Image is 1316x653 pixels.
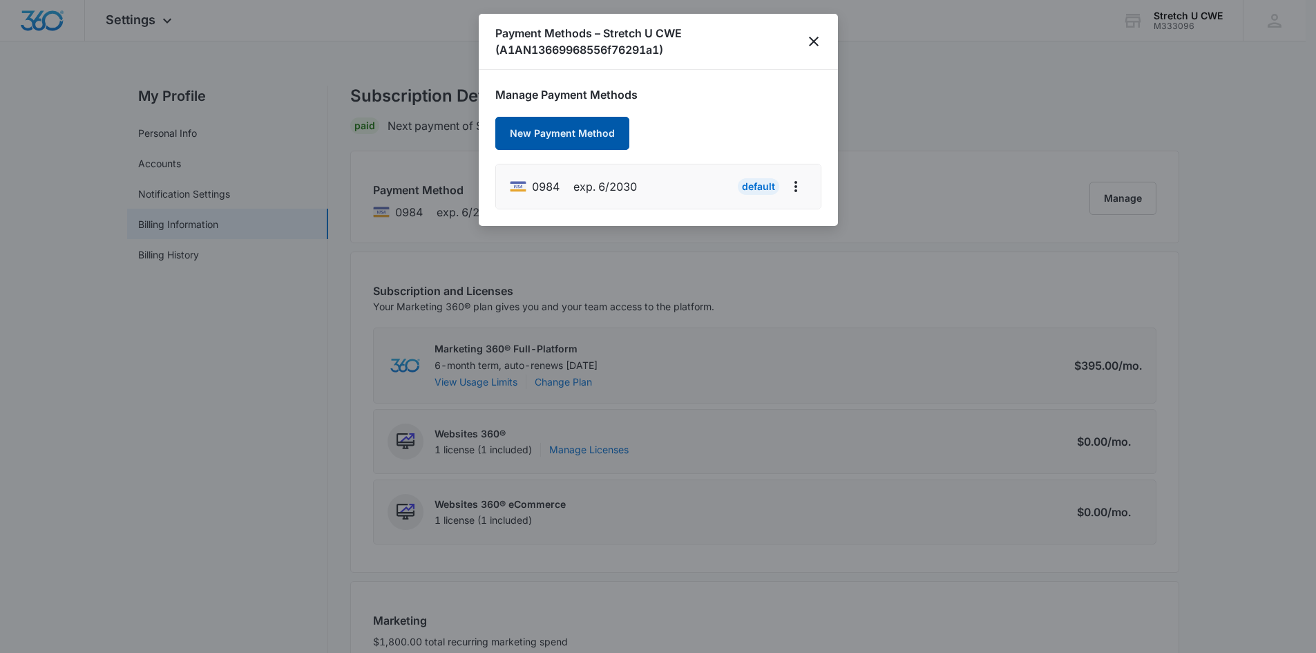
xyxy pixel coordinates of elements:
[532,178,560,195] span: brandLabels.visa ending with
[738,178,779,195] div: Default
[495,117,629,150] button: New Payment Method
[495,86,821,103] h1: Manage Payment Methods
[806,33,821,50] button: close
[573,178,637,195] span: exp. 6/2030
[495,25,806,58] h1: Payment Methods – Stretch U CWE (A1AN13669968556f76291a1)
[785,176,807,198] button: actions.viewMore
